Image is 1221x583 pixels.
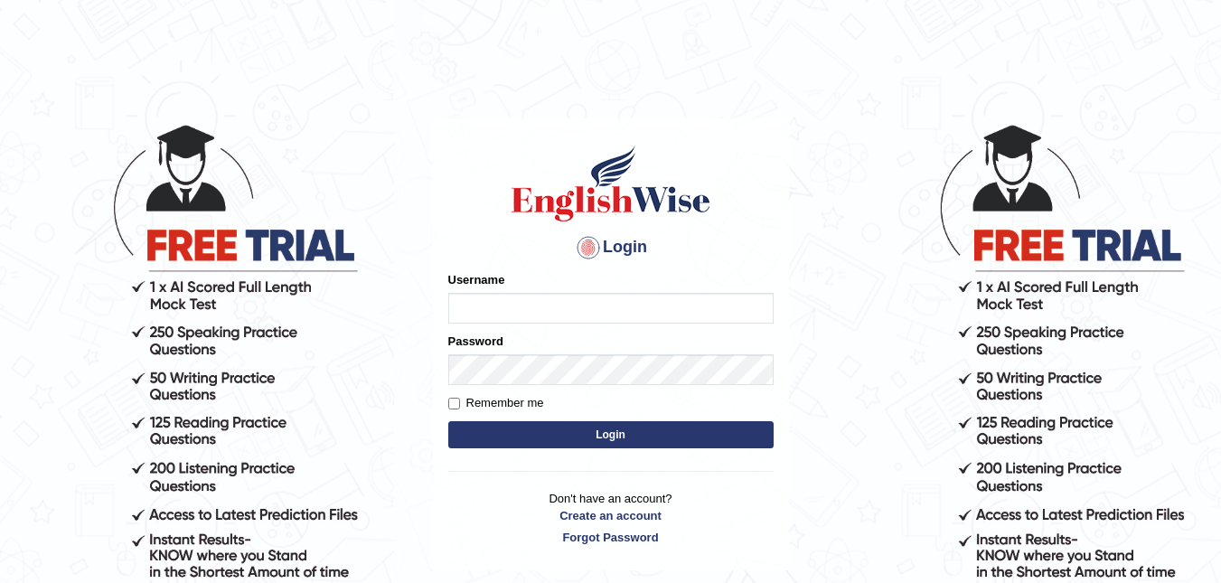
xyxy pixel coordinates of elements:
input: Remember me [448,398,460,409]
label: Username [448,271,505,288]
button: Login [448,421,774,448]
a: Create an account [448,507,774,524]
a: Forgot Password [448,529,774,546]
img: Logo of English Wise sign in for intelligent practice with AI [508,143,714,224]
label: Remember me [448,394,544,412]
label: Password [448,333,503,350]
p: Don't have an account? [448,490,774,546]
h4: Login [448,233,774,262]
